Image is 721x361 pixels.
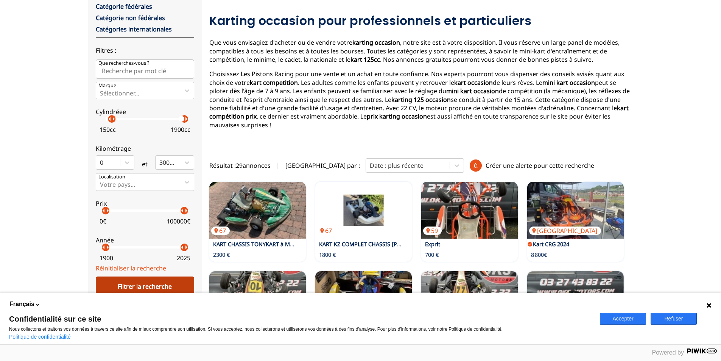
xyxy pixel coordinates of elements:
a: Catégorie fédérales [96,2,152,11]
strong: kart competition [250,78,298,87]
p: arrow_left [178,243,187,252]
p: arrow_left [105,114,114,123]
p: Prix [96,199,194,208]
p: arrow_left [178,206,187,215]
a: Sodi59 [421,271,518,328]
strong: kart occasion [454,78,493,87]
a: Exprit [425,241,440,248]
strong: kart compétition prix [209,104,629,120]
p: Que recherchez-vous ? [98,60,149,67]
img: Exprit [527,271,624,328]
p: arrow_left [99,243,108,252]
p: 150 cc [100,125,116,134]
p: arrow_right [182,206,191,215]
p: 1900 cc [171,125,190,134]
img: PCR [315,271,412,328]
p: Localisation [98,173,125,180]
img: Sodi [421,271,518,328]
p: arrow_right [182,243,191,252]
a: Kart CRG 2024 [533,241,569,248]
img: Exprit [421,182,518,239]
a: Politique de confidentialité [9,334,71,340]
strong: mini kart occasion [446,87,499,95]
p: 700 € [425,251,439,259]
p: arrow_right [103,243,112,252]
input: Votre pays... [100,181,101,188]
a: KART CHASSIS TONYKART à MOTEUR IAME X30 [213,241,333,248]
p: Nous collectons et traitons vos données à travers ce site afin de mieux comprendre son utilisatio... [9,327,591,332]
strong: karting occasion [352,38,400,47]
p: 1800 € [319,251,336,259]
p: arrow_left [99,206,108,215]
p: [GEOGRAPHIC_DATA] par : [285,161,360,170]
strong: mini kart occasion [542,78,595,87]
input: Que recherchez-vous ? [96,59,194,78]
a: Réinitialiser la recherche [96,264,166,272]
button: Accepter [600,313,646,325]
p: 1900 [100,254,113,262]
a: KART CHASSIS TONYKART à MOTEUR IAME X3067 [209,182,306,239]
a: Exprit59 [527,271,624,328]
p: 100000 € [167,217,190,225]
p: arrow_left [178,114,187,123]
p: 67 [211,227,230,235]
p: Cylindréee [96,108,194,116]
a: PCR59 [315,271,412,328]
img: KART CHASSIS TONYKART à MOTEUR IAME X30 [209,182,306,239]
p: 0 € [100,217,106,225]
strong: prix karting occasion [367,112,427,120]
p: Année [96,236,194,244]
span: Résultat : 29 annonces [209,161,271,170]
img: KART KZ COMPLET CHASSIS HAASE + MOTEUR PAVESI [315,182,412,239]
p: 2300 € [213,251,230,259]
h2: Karting occasion pour professionnels et particuliers [209,13,633,28]
img: Kart CRG 2024 [527,182,624,239]
input: 0 [100,159,101,166]
p: Créer une alerte pour cette recherche [486,161,594,170]
strong: kart 125cc [350,55,380,64]
a: Kart CRG 2024[GEOGRAPHIC_DATA] [527,182,624,239]
input: MarqueSélectionner... [100,90,101,97]
p: 67 [317,227,336,235]
div: Filtrer la recherche [96,277,194,296]
p: Filtres : [96,46,194,55]
a: Exprit59 [421,182,518,239]
span: Powered by [652,349,684,356]
a: Catégories internationales [96,25,172,33]
p: Kilométrage [96,144,194,153]
p: 2025 [177,254,190,262]
a: Sodi59 [209,271,306,328]
strong: karting 125 occasion [391,95,451,104]
a: KART KZ COMPLET CHASSIS HAASE + MOTEUR PAVESI67 [315,182,412,239]
button: Refuser [651,313,697,325]
a: KART KZ COMPLET CHASSIS [PERSON_NAME] + MOTEUR PAVESI [319,241,482,248]
img: Sodi [209,271,306,328]
a: Catégorie non fédérales [96,14,165,22]
span: Confidentialité sur ce site [9,315,591,323]
p: 8 800€ [531,251,547,259]
p: Que vous envisagiez d'acheter ou de vendre votre , notre site est à votre disposition. Il vous ré... [209,38,633,64]
p: 59 [423,227,442,235]
span: Français [9,300,34,308]
p: et [142,160,148,168]
p: Choisissez Les Pistons Racing pour une vente et un achat en toute confiance. Nos experts pourront... [209,70,633,129]
p: arrow_right [109,114,118,123]
input: 300000 [159,159,161,166]
p: arrow_right [182,114,191,123]
span: | [276,161,280,170]
p: [GEOGRAPHIC_DATA] [529,227,601,235]
p: arrow_right [103,206,112,215]
p: Marque [98,82,116,89]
